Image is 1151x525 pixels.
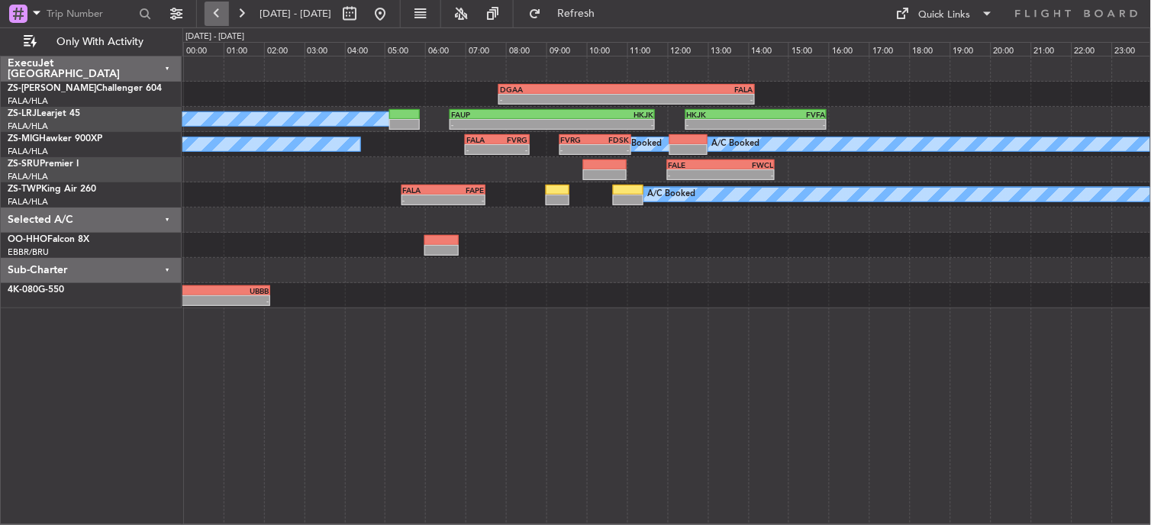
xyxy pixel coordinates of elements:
div: FALE [669,160,721,169]
div: FAPE [443,185,484,195]
a: FALA/HLA [8,95,48,107]
div: 07:00 [466,42,506,56]
a: ZS-[PERSON_NAME]Challenger 604 [8,84,162,93]
div: 10:00 [587,42,627,56]
div: FALA [403,185,443,195]
div: - [466,145,497,154]
div: 14:00 [749,42,789,56]
div: 22:00 [1072,42,1112,56]
span: 4K-080 [8,285,38,295]
div: FALA [627,85,753,94]
span: Only With Activity [40,37,161,47]
input: Trip Number [47,2,134,25]
a: 4K-080G-550 [8,285,64,295]
span: ZS-[PERSON_NAME] [8,84,96,93]
div: - [687,120,756,129]
div: - [451,120,553,129]
div: 00:00 [183,42,224,56]
div: 02:00 [264,42,305,56]
div: - [403,195,443,205]
a: EBBR/BRU [8,246,49,258]
button: Only With Activity [17,30,166,54]
div: A/C Booked [614,133,663,156]
button: Quick Links [888,2,1001,26]
div: 09:00 [546,42,587,56]
div: 13:00 [708,42,749,56]
div: DGAA [500,85,627,94]
div: FAUP [451,110,553,119]
div: 08:00 [506,42,546,56]
a: FALA/HLA [8,121,48,132]
span: ZS-MIG [8,134,39,143]
div: 18:00 [910,42,950,56]
div: 19:00 [950,42,991,56]
span: Refresh [544,8,608,19]
div: - [497,145,527,154]
a: FALA/HLA [8,196,48,208]
a: OO-HHOFalcon 8X [8,235,89,244]
div: HKJK [687,110,756,119]
div: 17:00 [869,42,910,56]
div: - [669,170,721,179]
a: ZS-LRJLearjet 45 [8,109,80,118]
div: 16:00 [829,42,869,56]
div: 05:00 [385,42,425,56]
div: 21:00 [1031,42,1072,56]
div: A/C Booked [648,183,696,206]
div: 01:00 [224,42,264,56]
div: - [443,195,484,205]
div: FVRG [561,135,595,144]
span: ZS-SRU [8,159,40,169]
div: 12:00 [668,42,708,56]
div: HKJK [553,110,654,119]
span: OO-HHO [8,235,47,244]
div: - [756,120,825,129]
div: 04:00 [345,42,385,56]
div: 06:00 [425,42,466,56]
span: ZS-LRJ [8,109,37,118]
div: 15:00 [788,42,829,56]
div: FDSK [595,135,630,144]
div: Quick Links [919,8,971,23]
div: FVFA [756,110,825,119]
div: - [500,95,627,104]
div: - [721,170,774,179]
div: 20:00 [991,42,1031,56]
div: - [595,145,630,154]
div: - [627,95,753,104]
div: 11:00 [627,42,668,56]
div: [DATE] - [DATE] [185,31,244,43]
div: FVRG [497,135,527,144]
span: [DATE] - [DATE] [260,7,331,21]
a: FALA/HLA [8,146,48,157]
div: 03:00 [305,42,345,56]
span: ZS-TWP [8,185,41,194]
a: ZS-MIGHawker 900XP [8,134,102,143]
a: ZS-SRUPremier I [8,159,79,169]
button: Refresh [521,2,613,26]
div: - [561,145,595,154]
a: ZS-TWPKing Air 260 [8,185,96,194]
div: - [553,120,654,129]
div: A/C Booked [712,133,760,156]
div: FALA [466,135,497,144]
a: FALA/HLA [8,171,48,182]
div: FWCL [721,160,774,169]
